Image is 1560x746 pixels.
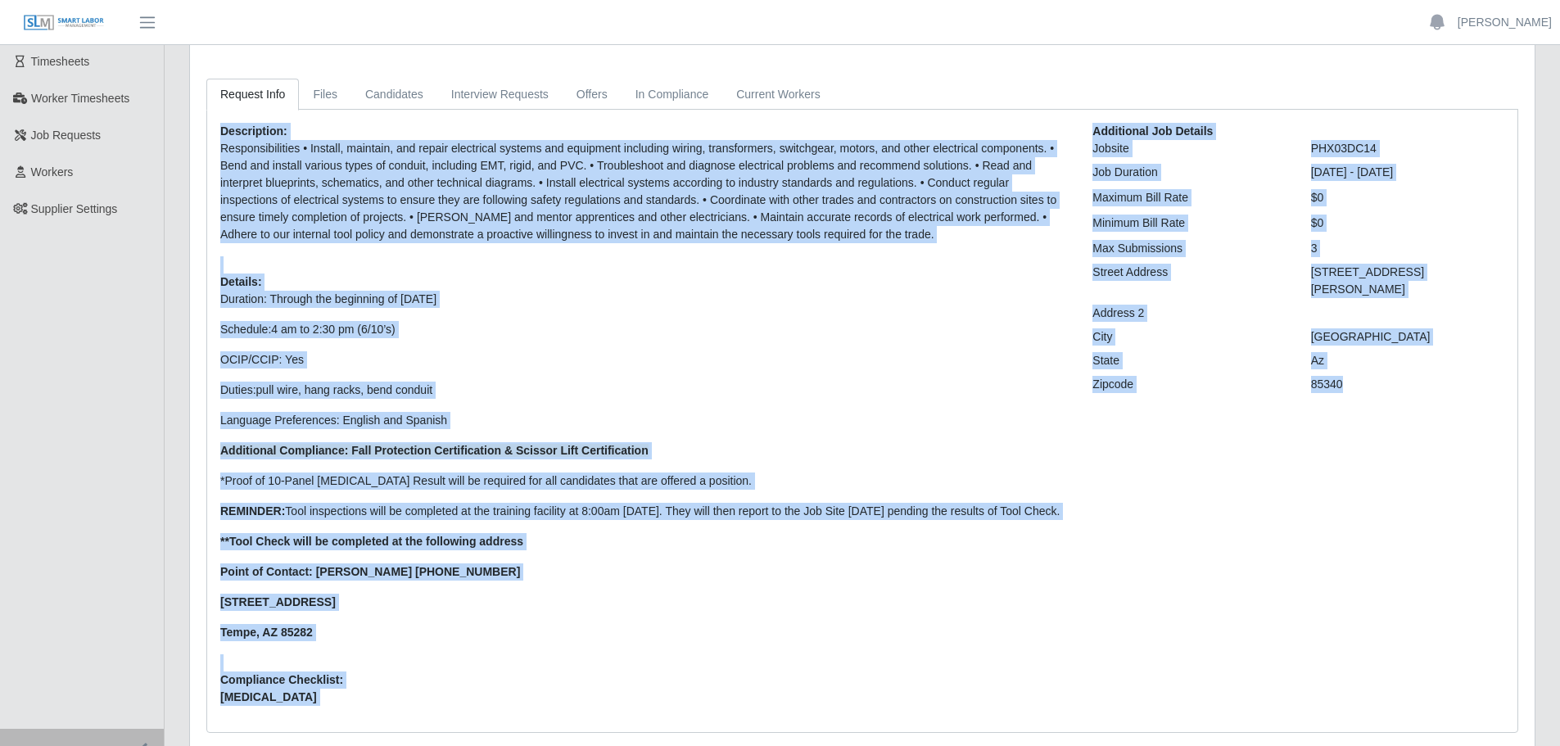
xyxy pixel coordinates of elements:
span: Supplier Settings [31,202,118,215]
div: Job Duration [1080,164,1298,181]
a: Current Workers [722,79,834,111]
div: City [1080,328,1298,346]
div: Az [1299,352,1517,369]
span: pull wire, hang racks, bend conduit [256,383,433,396]
p: OCIP/CCIP: Yes [220,351,1068,368]
strong: Point of Contact: [PERSON_NAME] [PHONE_NUMBER] [220,565,520,578]
p: Duties: [220,382,1068,399]
div: Jobsite [1080,140,1298,157]
p: Schedule: [220,321,1068,338]
img: SLM Logo [23,14,105,32]
a: Request Info [206,79,299,111]
div: PHX03DC14 [1299,140,1517,157]
p: Responsibilities • Install, maintain, and repair electrical systems and equipment including wirin... [220,140,1068,243]
p: Duration: Through the beginning of [DATE] [220,291,1068,308]
a: Interview Requests [437,79,563,111]
span: Workers [31,165,74,179]
div: [STREET_ADDRESS][PERSON_NAME] [1299,264,1517,298]
b: Compliance Checklist: [220,673,343,686]
a: Offers [563,79,622,111]
div: $0 [1299,189,1517,206]
div: [DATE] - [DATE] [1299,164,1517,181]
span: Job Requests [31,129,102,142]
div: Street Address [1080,264,1298,298]
a: [PERSON_NAME] [1458,14,1552,31]
p: *Proof of 10-Panel [MEDICAL_DATA] Result will be required for all candidates that are offered a p... [220,472,1068,490]
b: Description: [220,124,287,138]
span: [MEDICAL_DATA] [220,689,1068,706]
p: Language Preferences: English and Spanish [220,412,1068,429]
span: Worker Timesheets [31,92,129,105]
div: Maximum Bill Rate [1080,189,1298,206]
a: Candidates [351,79,437,111]
b: Additional Job Details [1092,124,1213,138]
a: In Compliance [622,79,723,111]
div: [GEOGRAPHIC_DATA] [1299,328,1517,346]
div: 85340 [1299,376,1517,393]
div: $0 [1299,215,1517,232]
strong: Additional Compliance: Fall Protection Certification & Scissor Lift Certification [220,444,649,457]
b: Details: [220,275,262,288]
strong: [STREET_ADDRESS] [220,595,336,608]
strong: **Tool Check will be completed at the following address [220,535,523,548]
div: Minimum Bill Rate [1080,215,1298,232]
div: Address 2 [1080,305,1298,322]
a: Files [299,79,351,111]
strong: Tempe, AZ 85282 [220,626,313,639]
strong: REMINDER: [220,504,285,518]
div: 3 [1299,240,1517,257]
div: State [1080,352,1298,369]
span: Timesheets [31,55,90,68]
div: Zipcode [1080,376,1298,393]
p: Tool inspections will be completed at the training facility at 8:00am [DATE]. They will then repo... [220,503,1068,520]
div: Max Submissions [1080,240,1298,257]
span: 4 am to 2:30 pm (6/10’s) [271,323,395,336]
